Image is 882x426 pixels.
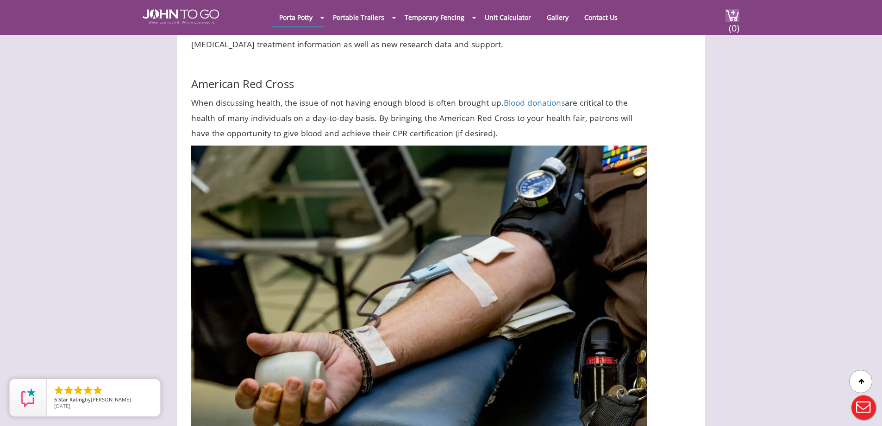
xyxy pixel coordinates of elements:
[54,397,153,403] span: by
[19,388,38,407] img: Review Rating
[63,385,74,396] li: 
[54,396,57,403] span: 5
[82,385,94,396] li: 
[845,389,882,426] button: Live Chat
[54,402,70,409] span: [DATE]
[92,385,103,396] li: 
[91,396,131,403] span: [PERSON_NAME]
[53,385,64,396] li: 
[73,385,84,396] li: 
[58,396,85,403] span: Star Rating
